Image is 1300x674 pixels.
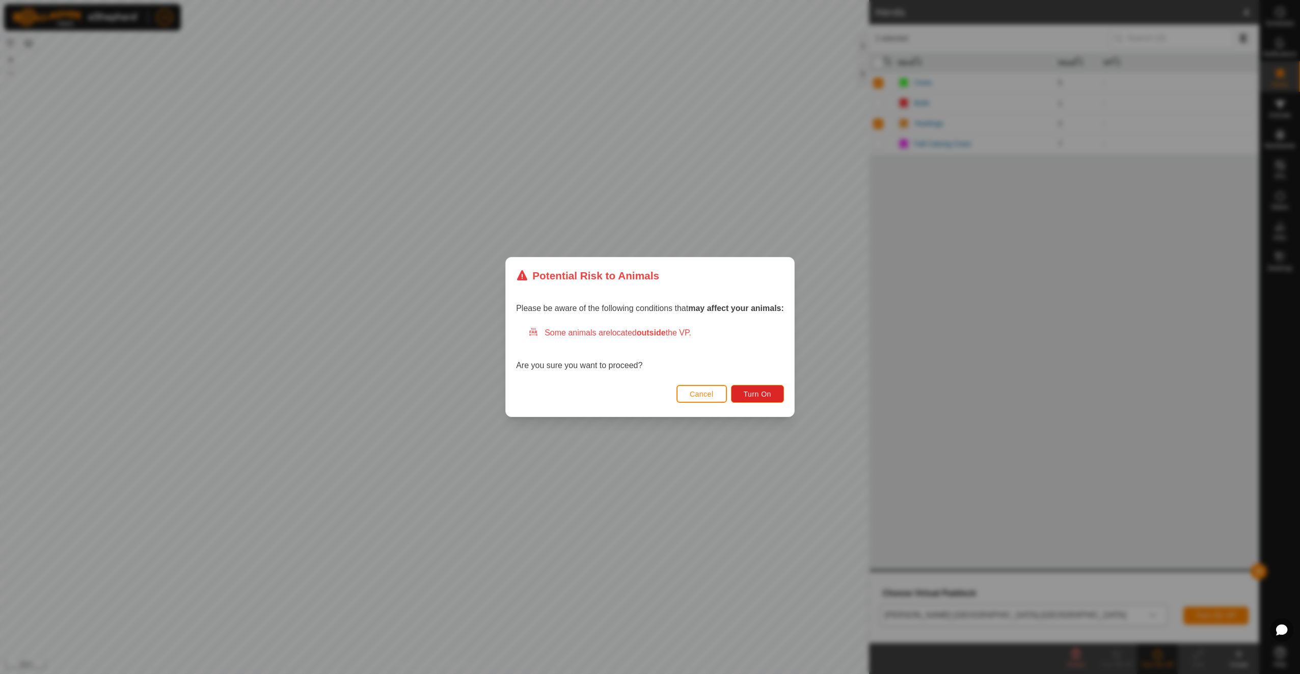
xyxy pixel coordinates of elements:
div: Some animals are [528,327,784,339]
span: Cancel [690,390,714,398]
span: Turn On [744,390,771,398]
span: located the VP. [610,328,691,337]
div: Are you sure you want to proceed? [516,327,784,372]
div: Potential Risk to Animals [516,268,659,283]
span: Please be aware of the following conditions that [516,304,784,313]
strong: outside [637,328,666,337]
button: Cancel [676,385,727,403]
button: Turn On [731,385,784,403]
strong: may affect your animals: [688,304,784,313]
